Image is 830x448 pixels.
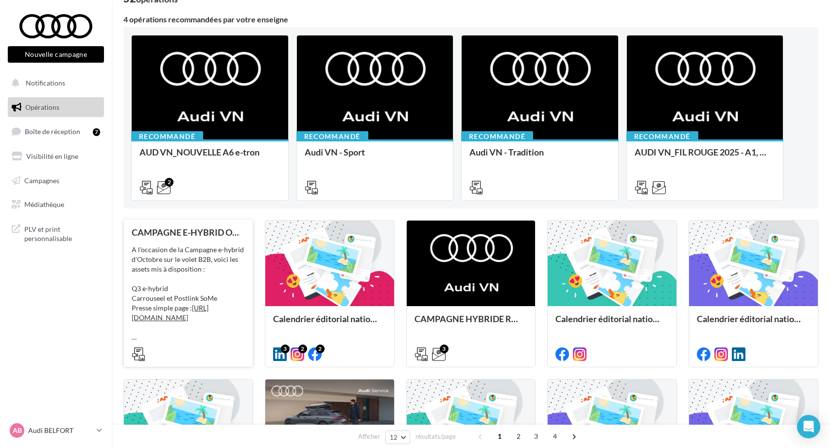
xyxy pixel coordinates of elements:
[24,200,64,208] span: Médiathèque
[132,245,245,342] div: A l'occasion de la Campagne e-hybrid d'Octobre sur le volet B2B, voici les assets mis à dispositi...
[298,345,307,353] div: 2
[6,121,106,142] a: Boîte de réception7
[390,433,398,441] span: 12
[469,147,610,167] div: Audi VN - Tradition
[461,131,533,142] div: Recommandé
[528,429,544,444] span: 3
[281,345,290,353] div: 3
[13,426,22,435] span: AB
[305,147,446,167] div: Audi VN - Sport
[697,314,810,333] div: Calendrier éditorial national : semaine du 08.09 au 14.09
[123,16,818,23] div: 4 opérations recommandées par votre enseigne
[635,147,776,167] div: AUDI VN_FIL ROUGE 2025 - A1, Q2, Q3, Q5 et Q4 e-tron
[132,227,245,237] div: CAMPAGNE E-HYBRID OCTOBRE B2B
[6,73,102,93] button: Notifications
[626,131,698,142] div: Recommandé
[8,46,104,63] button: Nouvelle campagne
[6,146,106,167] a: Visibilité en ligne
[415,432,456,441] span: résultats/page
[8,421,104,440] a: AB Audi BELFORT
[28,426,93,435] p: Audi BELFORT
[415,314,528,333] div: CAMPAGNE HYBRIDE RECHARGEABLE
[440,345,449,353] div: 3
[25,127,80,136] span: Boîte de réception
[316,345,325,353] div: 2
[139,147,280,167] div: AUD VN_NOUVELLE A6 e-tron
[26,152,78,160] span: Visibilité en ligne
[547,429,563,444] span: 4
[6,194,106,215] a: Médiathèque
[797,415,820,438] div: Open Intercom Messenger
[24,223,100,243] span: PLV et print personnalisable
[385,431,410,444] button: 12
[358,432,380,441] span: Afficher
[6,219,106,247] a: PLV et print personnalisable
[296,131,368,142] div: Recommandé
[6,171,106,191] a: Campagnes
[555,314,669,333] div: Calendrier éditorial national : semaine du 15.09 au 21.09
[6,97,106,118] a: Opérations
[131,131,203,142] div: Recommandé
[273,314,386,333] div: Calendrier éditorial national : semaine du 22.09 au 28.09
[25,103,59,111] span: Opérations
[26,79,65,87] span: Notifications
[492,429,507,444] span: 1
[511,429,526,444] span: 2
[165,178,173,187] div: 2
[24,176,59,184] span: Campagnes
[93,128,100,136] div: 7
